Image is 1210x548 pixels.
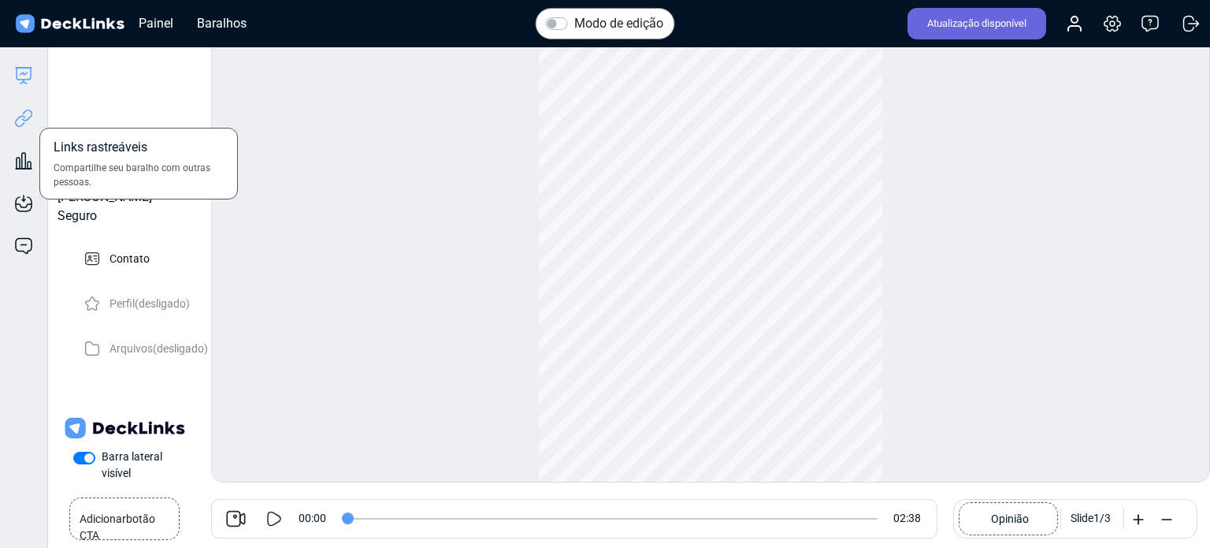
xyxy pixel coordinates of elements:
font: 02:38 [893,512,921,524]
font: (desligado) [153,342,208,355]
font: botão CTA [80,513,155,542]
font: Barra lateral visível [102,450,162,479]
font: 00:00 [299,512,326,524]
font: Adicionar [80,513,126,525]
font: Baralhos [197,16,247,31]
font: / [1100,512,1104,524]
img: Links de convés [61,414,187,442]
font: 3 [1104,512,1111,524]
font: Compartilhe seu baralho com outras pessoas. [54,162,210,188]
font: Contato [109,252,150,265]
font: Opinião [991,513,1029,525]
font: Slide [1071,512,1093,524]
font: Perfil [109,297,135,310]
font: Links rastreáveis [54,140,147,155]
font: 1 [1093,512,1100,524]
font: Modo de edição [574,16,663,31]
img: Links de convés [13,13,127,35]
font: Painel [139,16,173,31]
font: (desligado) [135,297,190,310]
font: Atualização disponível [927,17,1026,29]
font: Arquivos [109,342,153,355]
